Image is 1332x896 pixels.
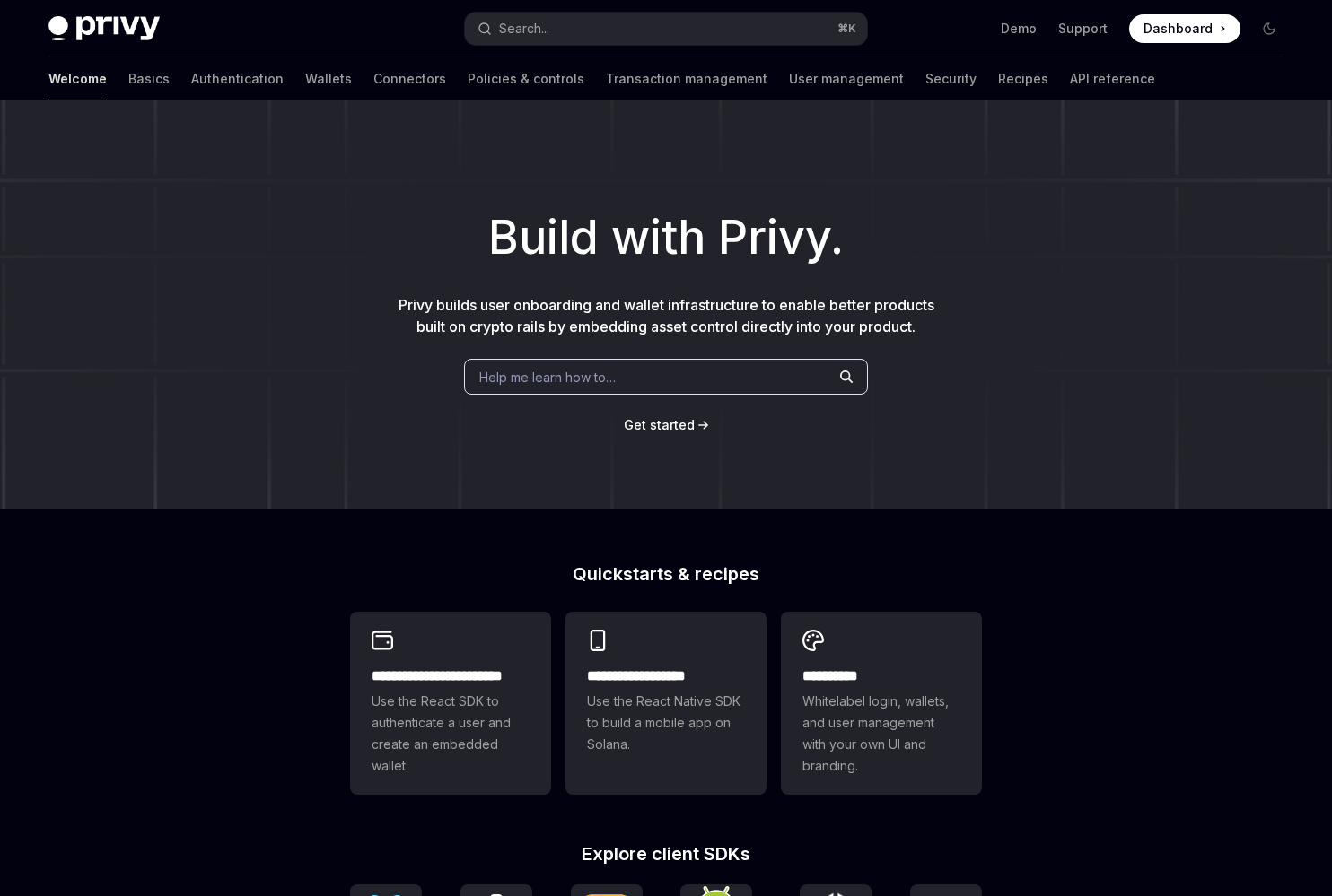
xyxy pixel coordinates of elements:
[998,57,1048,100] a: Recipes
[565,612,767,795] a: **** **** **** ***Use the React Native SDK to build a mobile app on Solana.
[479,368,616,387] span: Help me learn how to…
[624,417,695,432] span: Get started
[350,845,982,863] h2: Explore client SDKs
[1070,57,1155,100] a: API reference
[802,691,960,777] span: Whitelabel login, wallets, and user management with your own UI and branding.
[48,16,160,41] img: dark logo
[350,565,982,583] h2: Quickstarts & recipes
[606,57,767,100] a: Transaction management
[29,203,1303,273] h1: Build with Privy.
[837,22,856,36] span: ⌘ K
[1255,14,1284,43] button: Toggle dark mode
[128,57,170,100] a: Basics
[1001,20,1037,38] a: Demo
[372,691,530,777] span: Use the React SDK to authenticate a user and create an embedded wallet.
[624,416,695,434] a: Get started
[1058,20,1108,38] a: Support
[373,57,446,100] a: Connectors
[48,57,107,100] a: Welcome
[399,296,934,335] span: Privy builds user onboarding and wallet infrastructure to enable better products built on crypto ...
[781,612,982,795] a: **** *****Whitelabel login, wallets, and user management with your own UI and branding.
[1129,14,1240,43] a: Dashboard
[191,57,284,100] a: Authentication
[925,57,977,100] a: Security
[465,13,867,45] button: Open search
[1144,20,1213,38] span: Dashboard
[587,691,745,755] span: Use the React Native SDK to build a mobile app on Solana.
[468,57,584,100] a: Policies & controls
[499,18,549,39] div: Search...
[305,57,352,100] a: Wallets
[789,57,904,100] a: User management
